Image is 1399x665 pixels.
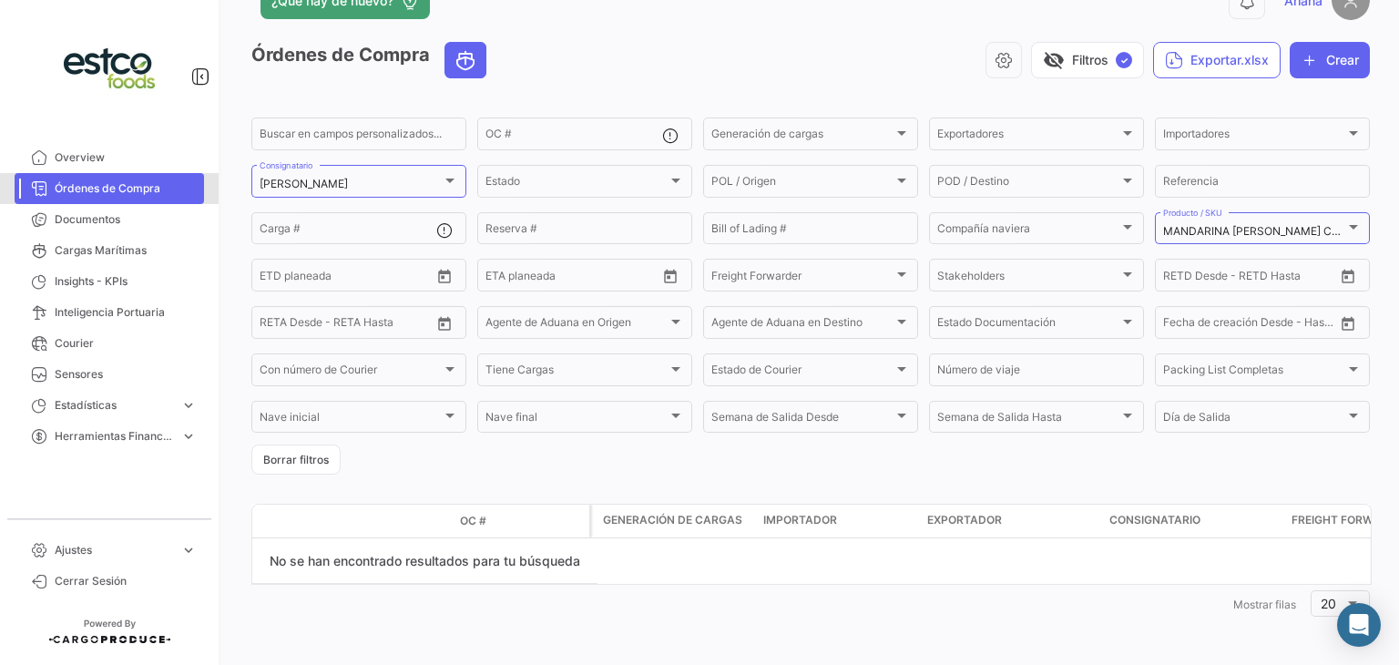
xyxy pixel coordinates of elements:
[251,42,492,78] h3: Órdenes de Compra
[1163,414,1345,426] span: Día de Salida
[756,505,920,537] datatable-header-cell: Importador
[15,359,204,390] a: Sensores
[55,428,173,445] span: Herramientas Financieras
[55,180,197,197] span: Órdenes de Compra
[431,262,458,290] button: Open calendar
[1043,49,1065,71] span: visibility_off
[260,177,348,190] mat-select-trigger: [PERSON_NAME]
[55,542,173,558] span: Ajustes
[55,211,197,228] span: Documentos
[15,328,204,359] a: Courier
[1233,598,1296,611] span: Mostrar filas
[55,273,197,290] span: Insights - KPIs
[180,428,197,445] span: expand_more
[485,319,668,332] span: Agente de Aduana en Origen
[920,505,1102,537] datatable-header-cell: Exportador
[763,512,837,528] span: Importador
[711,130,894,143] span: Generación de cargas
[937,130,1119,143] span: Exportadores
[1031,42,1144,78] button: visibility_offFiltros✓
[1153,42,1281,78] button: Exportar.xlsx
[180,397,197,414] span: expand_more
[15,173,204,204] a: Órdenes de Compra
[289,514,334,528] datatable-header-cell: Modo de Transporte
[1209,319,1291,332] input: Hasta
[252,538,597,584] div: No se han encontrado resultados para tu búsqueda
[937,414,1119,426] span: Semana de Salida Hasta
[15,142,204,173] a: Overview
[711,319,894,332] span: Agente de Aduana en Destino
[1209,271,1291,284] input: Hasta
[937,178,1119,190] span: POD / Destino
[334,514,453,528] datatable-header-cell: Estado Doc.
[711,178,894,190] span: POL / Origen
[55,304,197,321] span: Inteligencia Portuaria
[15,297,204,328] a: Inteligencia Portuaria
[1116,52,1132,68] span: ✓
[1163,130,1345,143] span: Importadores
[485,271,518,284] input: Desde
[460,513,486,529] span: OC #
[1321,596,1336,611] span: 20
[485,414,668,426] span: Nave final
[15,266,204,297] a: Insights - KPIs
[305,319,387,332] input: Hasta
[251,445,341,475] button: Borrar filtros
[1102,505,1284,537] datatable-header-cell: Consignatario
[15,204,204,235] a: Documentos
[927,512,1002,528] span: Exportador
[55,335,197,352] span: Courier
[1334,310,1362,337] button: Open calendar
[180,542,197,558] span: expand_more
[1163,319,1196,332] input: Desde
[485,178,668,190] span: Estado
[260,319,292,332] input: Desde
[1163,271,1196,284] input: Desde
[937,225,1119,238] span: Compañía naviera
[711,271,894,284] span: Freight Forwarder
[55,242,197,259] span: Cargas Marítimas
[15,235,204,266] a: Cargas Marítimas
[531,271,613,284] input: Hasta
[711,414,894,426] span: Semana de Salida Desde
[1163,366,1345,379] span: Packing List Completas
[305,271,387,284] input: Hasta
[431,310,458,337] button: Open calendar
[260,271,292,284] input: Desde
[1337,603,1381,647] div: Abrir Intercom Messenger
[657,262,684,290] button: Open calendar
[64,22,155,113] img: a2d2496a-9374-4c2d-9ba1-5a425369ecc8.jpg
[55,397,173,414] span: Estadísticas
[445,43,485,77] button: Ocean
[711,366,894,379] span: Estado de Courier
[55,149,197,166] span: Overview
[260,366,442,379] span: Con número de Courier
[1109,512,1200,528] span: Consignatario
[592,505,756,537] datatable-header-cell: Generación de cargas
[55,573,197,589] span: Cerrar Sesión
[603,512,742,528] span: Generación de cargas
[1334,262,1362,290] button: Open calendar
[485,366,668,379] span: Tiene Cargas
[1290,42,1370,78] button: Crear
[55,366,197,383] span: Sensores
[937,271,1119,284] span: Stakeholders
[260,414,442,426] span: Nave inicial
[453,506,589,537] datatable-header-cell: OC #
[937,319,1119,332] span: Estado Documentación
